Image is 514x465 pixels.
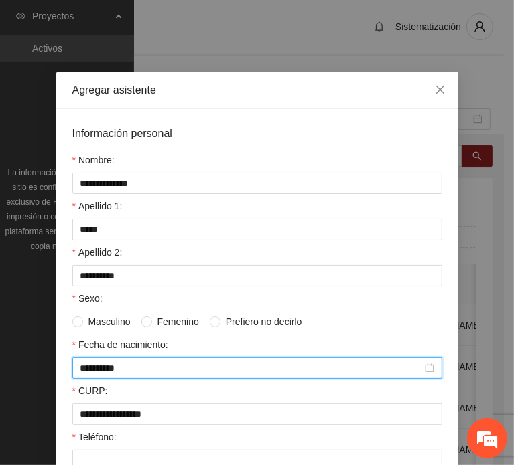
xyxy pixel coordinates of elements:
input: Apellido 2: [72,265,442,286]
div: Agregar asistente [72,83,442,98]
label: Nombre: [72,153,115,167]
textarea: Escriba su mensaje y pulse “Intro” [7,317,255,364]
span: close [435,84,446,95]
label: CURP: [72,383,108,398]
label: Teléfono: [72,430,117,444]
input: Fecha de nacimiento: [80,361,422,375]
span: Masculino [83,314,136,329]
input: Nombre: [72,173,442,194]
span: Información personal [72,125,172,142]
input: Apellido 1: [72,219,442,240]
label: Fecha de nacimiento: [72,337,168,352]
span: Prefiero no decirlo [220,314,308,329]
label: Apellido 1: [72,199,123,213]
label: Sexo: [72,291,103,306]
span: Estamos en línea. [78,155,185,290]
label: Apellido 2: [72,245,123,260]
button: Close [422,72,458,108]
span: Femenino [152,314,204,329]
div: Chatee con nosotros ahora [70,68,225,86]
div: Minimizar ventana de chat en vivo [220,7,252,39]
input: CURP: [72,403,442,425]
